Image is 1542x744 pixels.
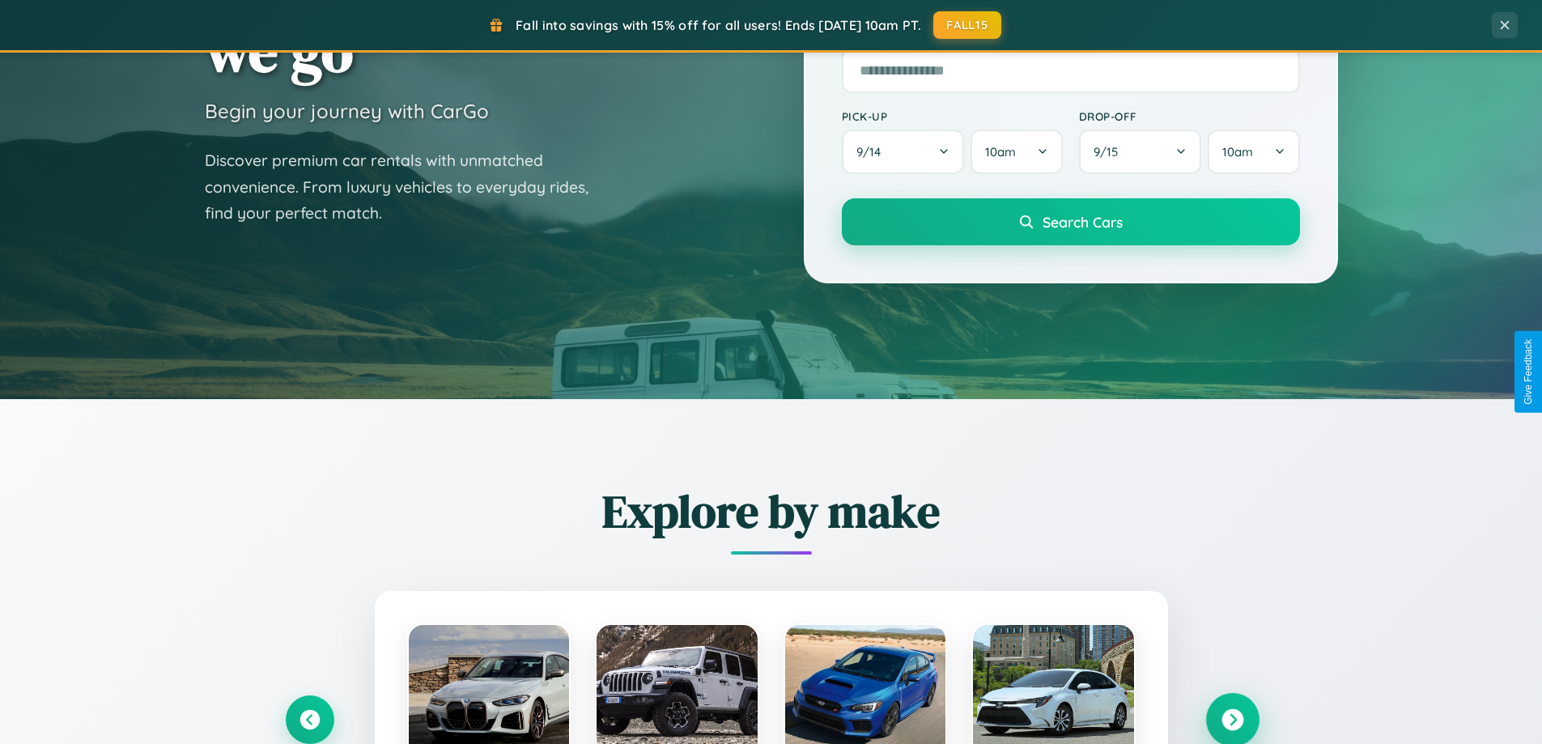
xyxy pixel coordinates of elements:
label: Pick-up [842,109,1063,123]
button: 9/14 [842,130,965,174]
button: Search Cars [842,198,1300,245]
button: FALL15 [933,11,1001,39]
span: Fall into savings with 15% off for all users! Ends [DATE] 10am PT. [516,17,921,33]
button: 10am [1208,130,1299,174]
span: Search Cars [1043,213,1123,231]
span: 9 / 14 [856,144,889,159]
span: 10am [985,144,1016,159]
label: Drop-off [1079,109,1300,123]
button: 9/15 [1079,130,1202,174]
div: Give Feedback [1523,339,1534,405]
button: 10am [971,130,1062,174]
span: 10am [1222,144,1253,159]
p: Discover premium car rentals with unmatched convenience. From luxury vehicles to everyday rides, ... [205,147,610,227]
span: 9 / 15 [1094,144,1126,159]
h2: Explore by make [286,480,1257,542]
h3: Begin your journey with CarGo [205,99,489,123]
